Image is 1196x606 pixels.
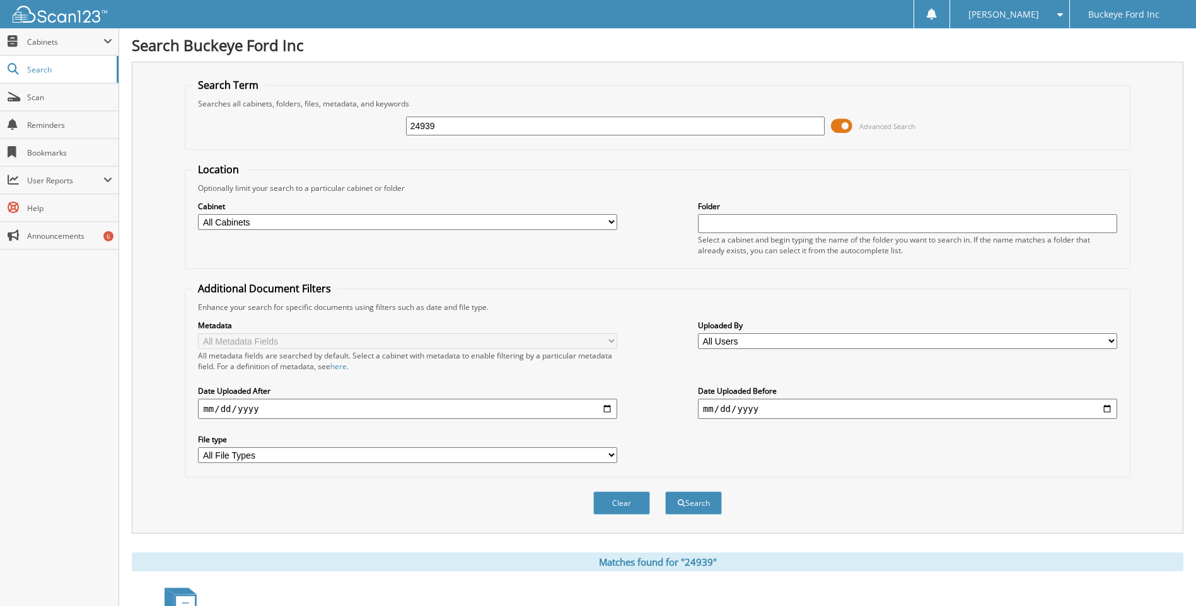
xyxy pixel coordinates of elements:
div: Select a cabinet and begin typing the name of the folder you want to search in. If the name match... [698,234,1117,256]
legend: Search Term [192,78,265,92]
div: All metadata fields are searched by default. Select a cabinet with metadata to enable filtering b... [198,350,617,372]
div: 6 [103,231,113,241]
div: Optionally limit your search to a particular cabinet or folder [192,183,1123,193]
div: Searches all cabinets, folders, files, metadata, and keywords [192,98,1123,109]
span: Announcements [27,231,112,241]
h1: Search Buckeye Ford Inc [132,35,1183,55]
button: Search [665,491,722,515]
span: Advanced Search [859,122,915,131]
span: Search [27,64,110,75]
label: Date Uploaded Before [698,386,1117,396]
div: Matches found for "24939" [132,552,1183,571]
label: File type [198,434,617,445]
a: here [330,361,347,372]
span: [PERSON_NAME] [968,11,1039,18]
input: start [198,399,617,419]
label: Date Uploaded After [198,386,617,396]
img: scan123-logo-white.svg [13,6,107,23]
span: User Reports [27,175,103,186]
span: Bookmarks [27,147,112,158]
div: Enhance your search for specific documents using filters such as date and file type. [192,302,1123,312]
label: Cabinet [198,201,617,212]
label: Uploaded By [698,320,1117,331]
span: Reminders [27,120,112,130]
label: Metadata [198,320,617,331]
button: Clear [593,491,650,515]
span: Buckeye Ford Inc [1088,11,1159,18]
span: Scan [27,92,112,103]
span: Help [27,203,112,214]
span: Cabinets [27,37,103,47]
label: Folder [698,201,1117,212]
legend: Location [192,163,245,176]
legend: Additional Document Filters [192,282,337,295]
input: end [698,399,1117,419]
